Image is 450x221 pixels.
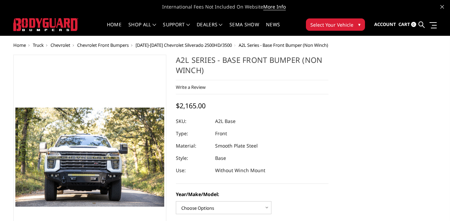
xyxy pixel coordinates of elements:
[176,101,206,110] span: $2,165.00
[358,21,361,28] span: ▾
[215,140,258,152] dd: Smooth Plate Steel
[51,42,70,48] a: Chevrolet
[163,22,190,36] a: Support
[176,152,210,164] dt: Style:
[229,22,259,36] a: SEMA Show
[374,15,396,34] a: Account
[215,164,265,177] dd: Without Winch Mount
[33,42,44,48] a: Truck
[398,21,410,27] span: Cart
[77,42,129,48] a: Chevrolet Front Bumpers
[176,140,210,152] dt: Material:
[176,191,329,198] label: Year/Make/Model:
[107,22,122,36] a: Home
[176,164,210,177] dt: Use:
[197,22,223,36] a: Dealers
[411,22,416,27] span: 0
[176,55,329,80] h1: A2L Series - Base Front Bumper (Non Winch)
[136,42,232,48] a: [DATE]-[DATE] Chevrolet Silverado 2500HD/3500
[215,115,236,127] dd: A2L Base
[398,15,416,34] a: Cart 0
[239,42,328,48] span: A2L Series - Base Front Bumper (Non Winch)
[176,127,210,140] dt: Type:
[310,21,353,28] span: Select Your Vehicle
[215,152,226,164] dd: Base
[13,42,26,48] a: Home
[176,115,210,127] dt: SKU:
[306,18,365,31] button: Select Your Vehicle
[13,18,78,31] img: BODYGUARD BUMPERS
[128,22,156,36] a: shop all
[266,22,280,36] a: News
[263,3,286,10] a: More Info
[215,127,227,140] dd: Front
[374,21,396,27] span: Account
[176,84,206,90] a: Write a Review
